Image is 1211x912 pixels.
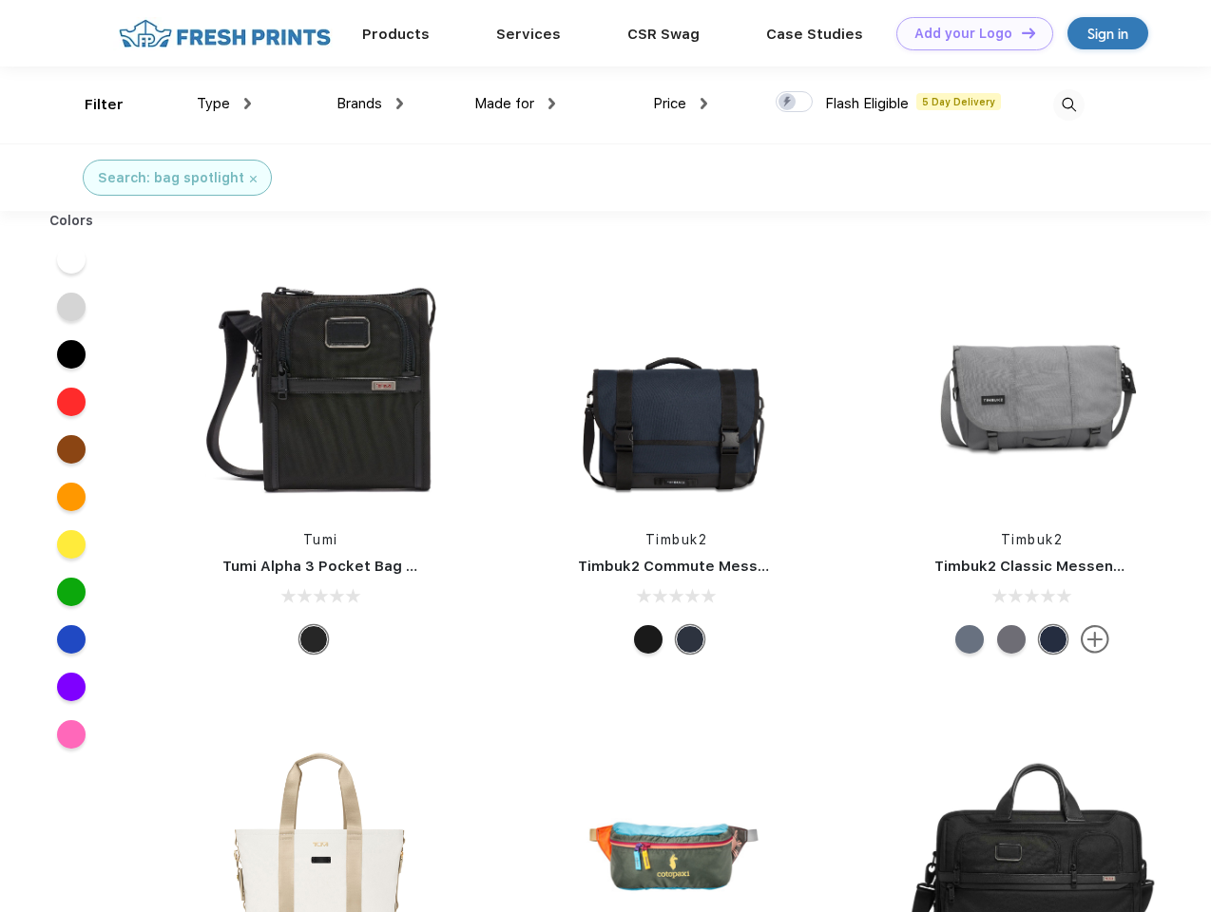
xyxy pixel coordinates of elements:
[676,625,704,654] div: Eco Nautical
[914,26,1012,42] div: Add your Logo
[701,98,707,109] img: dropdown.png
[1067,17,1148,49] a: Sign in
[222,558,445,575] a: Tumi Alpha 3 Pocket Bag Small
[336,95,382,112] span: Brands
[35,211,108,231] div: Colors
[1022,28,1035,38] img: DT
[1001,532,1064,547] a: Timbuk2
[634,625,663,654] div: Eco Black
[98,168,244,188] div: Search: bag spotlight
[194,258,447,511] img: func=resize&h=266
[299,625,328,654] div: Black
[1039,625,1067,654] div: Eco Nautical
[549,258,802,511] img: func=resize&h=266
[474,95,534,112] span: Made for
[645,532,708,547] a: Timbuk2
[197,95,230,112] span: Type
[578,558,833,575] a: Timbuk2 Commute Messenger Bag
[244,98,251,109] img: dropdown.png
[934,558,1170,575] a: Timbuk2 Classic Messenger Bag
[548,98,555,109] img: dropdown.png
[1081,625,1109,654] img: more.svg
[906,258,1159,511] img: func=resize&h=266
[997,625,1026,654] div: Eco Army Pop
[916,93,1001,110] span: 5 Day Delivery
[362,26,430,43] a: Products
[250,176,257,182] img: filter_cancel.svg
[85,94,124,116] div: Filter
[303,532,338,547] a: Tumi
[113,17,336,50] img: fo%20logo%202.webp
[653,95,686,112] span: Price
[1053,89,1085,121] img: desktop_search.svg
[1087,23,1128,45] div: Sign in
[955,625,984,654] div: Eco Lightbeam
[825,95,909,112] span: Flash Eligible
[396,98,403,109] img: dropdown.png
